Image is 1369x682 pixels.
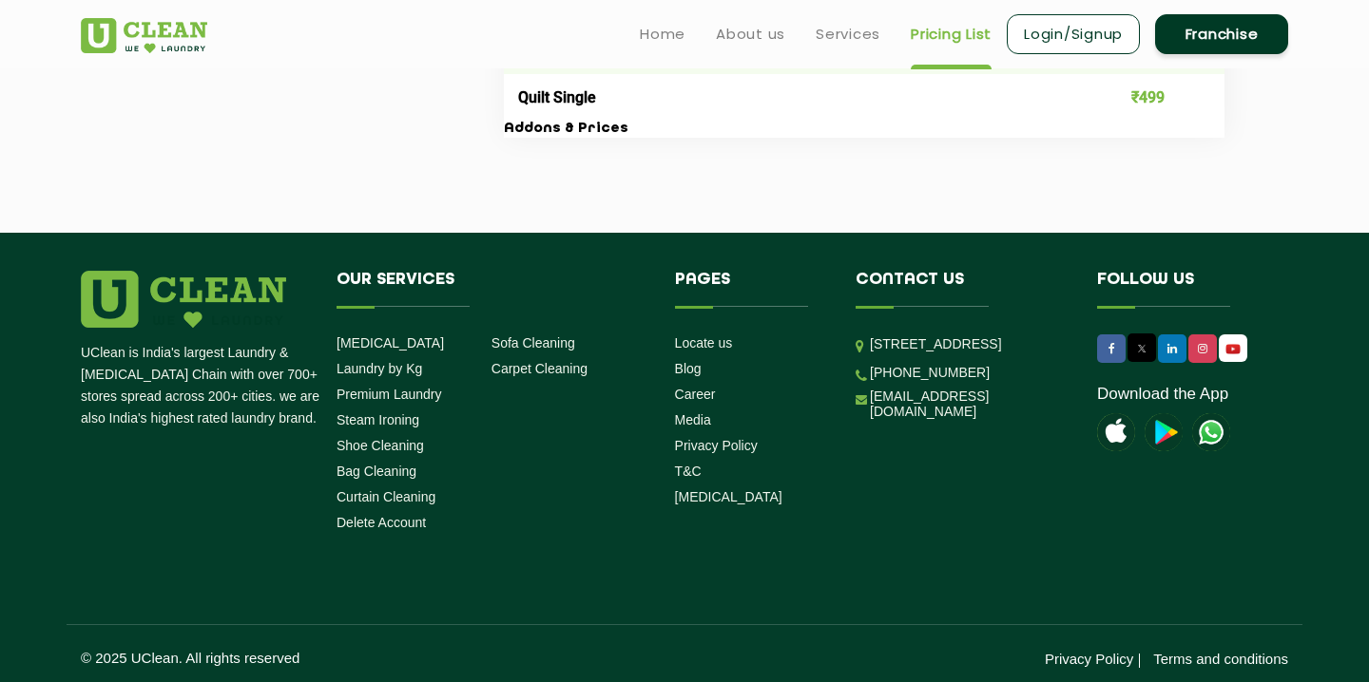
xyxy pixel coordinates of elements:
a: Login/Signup [1007,14,1140,54]
a: Privacy Policy [1045,651,1133,667]
a: Steam Ironing [337,412,419,427]
a: Curtain Cleaning [337,489,435,504]
a: Home [640,23,685,46]
a: Services [816,23,880,46]
img: UClean Laundry and Dry Cleaning [81,18,207,53]
a: Media [675,412,711,427]
img: apple-icon.png [1097,413,1135,451]
h4: Follow us [1097,271,1264,307]
img: UClean Laundry and Dry Cleaning [1221,339,1245,359]
a: Terms and conditions [1153,651,1288,667]
a: Download the App [1097,385,1228,404]
h4: Pages [675,271,828,307]
a: Locate us [675,335,733,350]
a: [PHONE_NUMBER] [870,365,990,380]
a: About us [716,23,785,46]
a: [MEDICAL_DATA] [337,335,444,350]
h4: Contact us [856,271,1069,307]
a: Sofa Cleaning [492,335,575,350]
p: © 2025 UClean. All rights reserved [81,650,684,666]
a: Career [675,387,716,402]
a: [MEDICAL_DATA] [675,489,782,504]
a: Blog [675,361,702,376]
a: T&C [675,464,702,479]
p: UClean is India's largest Laundry & [MEDICAL_DATA] Chain with over 700+ stores spread across 200+... [81,342,322,429]
a: Delete Account [337,515,426,530]
h3: Addons & Prices [504,121,1224,138]
a: Premium Laundry [337,387,442,402]
p: [STREET_ADDRESS] [870,333,1069,355]
img: UClean Laundry and Dry Cleaning [1192,413,1230,451]
h4: Our Services [337,271,646,307]
a: Pricing List [911,23,992,46]
td: ₹499 [1081,74,1225,121]
a: Privacy Policy [675,438,758,453]
a: Bag Cleaning [337,464,416,479]
a: Shoe Cleaning [337,438,424,453]
a: Carpet Cleaning [492,361,588,376]
td: Quilt Single [504,74,1081,121]
a: Laundry by Kg [337,361,422,376]
img: playstoreicon.png [1145,413,1183,451]
a: [EMAIL_ADDRESS][DOMAIN_NAME] [870,388,1069,419]
a: Franchise [1155,14,1288,54]
img: logo.png [81,271,286,328]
